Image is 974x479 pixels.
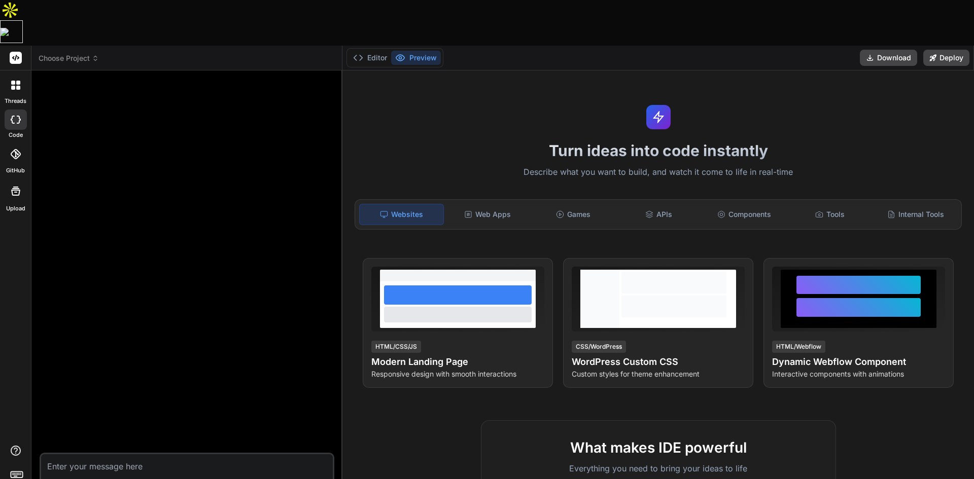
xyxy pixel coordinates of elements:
[772,369,945,379] p: Interactive components with animations
[6,166,25,175] label: GitHub
[498,437,819,458] h2: What makes IDE powerful
[874,204,957,225] div: Internal Tools
[446,204,530,225] div: Web Apps
[371,369,544,379] p: Responsive design with smooth interactions
[617,204,701,225] div: APIs
[39,53,99,63] span: Choose Project
[703,204,786,225] div: Components
[391,51,441,65] button: Preview
[772,341,825,353] div: HTML/Webflow
[349,51,391,65] button: Editor
[6,204,25,213] label: Upload
[532,204,615,225] div: Games
[572,341,626,353] div: CSS/WordPress
[498,462,819,474] p: Everything you need to bring your ideas to life
[788,204,872,225] div: Tools
[9,131,23,139] label: code
[860,50,917,66] button: Download
[572,369,745,379] p: Custom styles for theme enhancement
[923,50,969,66] button: Deploy
[772,355,945,369] h4: Dynamic Webflow Component
[572,355,745,369] h4: WordPress Custom CSS
[371,341,421,353] div: HTML/CSS/JS
[5,97,26,105] label: threads
[349,141,968,160] h1: Turn ideas into code instantly
[371,355,544,369] h4: Modern Landing Page
[349,166,968,179] p: Describe what you want to build, and watch it come to life in real-time
[359,204,444,225] div: Websites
